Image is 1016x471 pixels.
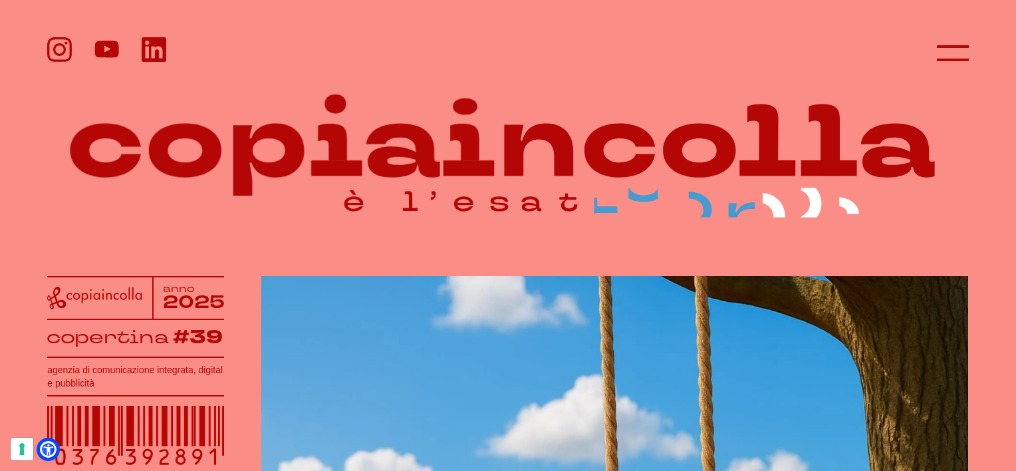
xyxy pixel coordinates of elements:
tspan: copertina [47,325,170,349]
a: Open Accessibility Menu [40,441,57,458]
h1: agenzia di comunicazione integrata, digital e pubblicità [47,363,224,390]
tspan: 2025 [163,290,225,314]
tspan: anno [163,282,195,295]
tspan: #39 [174,325,223,351]
button: Le tue preferenze relative al consenso per le tecnologie di tracciamento [11,438,33,460]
